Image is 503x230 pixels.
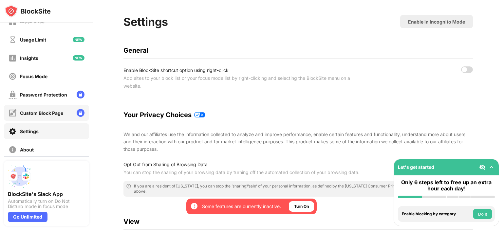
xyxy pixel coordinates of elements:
[9,146,17,154] img: about-off.svg
[398,164,434,170] div: Let's get started
[9,109,17,117] img: customize-block-page-off.svg
[77,91,84,98] img: lock-menu.svg
[126,184,131,189] img: error-circle-outline.svg
[20,129,39,134] div: Settings
[123,161,368,168] div: Opt Out from Sharing of Browsing Data
[73,37,84,42] img: new-icon.svg
[77,109,84,117] img: lock-menu.svg
[134,184,470,194] div: If you are a resident of [US_STATE], you can stop the ‘sharing’/’sale’ of your personal informati...
[479,164,486,170] img: eye-not-visible.svg
[20,147,34,152] div: About
[190,202,198,210] img: error-circle-white.svg
[123,74,368,90] div: Add sites to your block list or your focus mode list by right-clicking and selecting the BlockSit...
[123,66,368,74] div: Enable BlockSite shortcut option using right-click
[473,209,492,219] button: Do it
[123,111,473,119] div: Your Privacy Choices
[194,112,205,117] img: privacy-policy-updates.svg
[20,74,47,79] div: Focus Mode
[488,164,495,170] img: omni-setup-toggle.svg
[8,199,85,209] div: Automatically turn on Do Not Disturb mode in focus mode
[20,92,67,97] div: Password Protection
[20,37,46,43] div: Usage Limit
[123,15,168,28] div: Settings
[9,36,17,44] img: time-usage-off.svg
[9,72,17,80] img: focus-off.svg
[20,55,38,61] div: Insights
[123,131,473,153] div: We and our affiliates use the information collected to analyze and improve performance, enable ce...
[294,203,309,210] div: Turn On
[123,218,473,225] div: View
[9,91,17,99] img: password-protection-off.svg
[8,212,47,222] div: Go Unlimited
[9,127,17,135] img: settings-on.svg
[402,212,471,216] div: Enable blocking by category
[123,168,368,176] div: You can stop the sharing of your browsing data by turning off the automated collection of your br...
[123,46,473,54] div: General
[73,55,84,61] img: new-icon.svg
[9,54,17,62] img: insights-off.svg
[8,165,31,188] img: push-slack.svg
[5,5,51,18] img: logo-blocksite.svg
[408,19,465,25] div: Enable in Incognito Mode
[398,179,495,192] div: Only 6 steps left to free up an extra hour each day!
[8,191,85,197] div: BlockSite's Slack App
[20,110,63,116] div: Custom Block Page
[202,203,281,210] div: Some features are currently inactive.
